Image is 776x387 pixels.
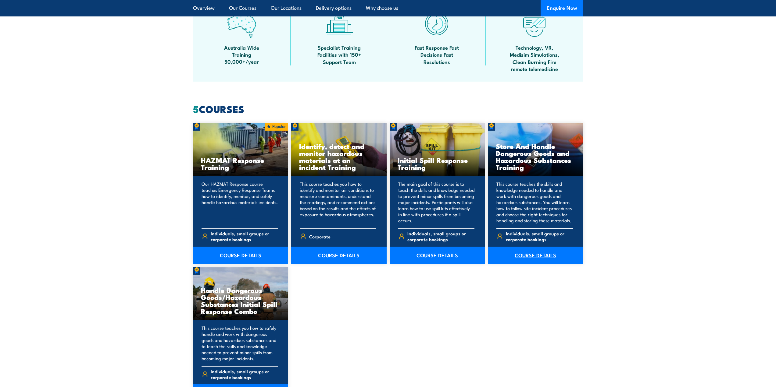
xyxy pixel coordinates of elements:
[520,9,549,38] img: tech-icon
[398,181,475,223] p: The main goal of this course is to teach the skills and knowledge needed to prevent minor spills ...
[496,181,573,223] p: This course teaches the skills and knowledge needed to handle and work with dangerous goods and h...
[193,104,583,113] h2: COURSES
[193,101,199,116] strong: 5
[299,142,379,171] h3: Identify, detect and monitor hazardous materials at an incident Training
[488,247,583,264] a: COURSE DETAILS
[201,287,281,315] h3: Handle Dangerous Goods/Hazardous Substances Initial Spill Response Combo
[407,230,474,242] span: Individuals, small groups or corporate bookings
[309,232,331,241] span: Corporate
[211,368,278,380] span: Individuals, small groups or corporate bookings
[214,44,269,65] span: Australia Wide Training 50,000+/year
[211,230,278,242] span: Individuals, small groups or corporate bookings
[422,9,451,38] img: fast-icon
[227,9,256,38] img: auswide-icon
[506,230,573,242] span: Individuals, small groups or corporate bookings
[409,44,464,65] span: Fast Response Fast Decisions Fast Resolutions
[193,247,288,264] a: COURSE DETAILS
[312,44,367,65] span: Specialist Training Facilities with 150+ Support Team
[390,247,485,264] a: COURSE DETAILS
[325,9,354,38] img: facilities-icon
[291,247,387,264] a: COURSE DETAILS
[398,157,477,171] h3: Initial Spill Response Training
[202,325,278,361] p: This course teaches you how to safely handle and work with dangerous goods and hazardous substanc...
[300,181,376,223] p: This course teaches you how to identify and monitor air conditions to measure contaminants, under...
[202,181,278,223] p: Our HAZMAT Response course teaches Emergency Response Teams how to identify, monitor, and safely ...
[496,142,575,171] h3: Store And Handle Dangerous Goods and Hazardous Substances Training
[201,157,281,171] h3: HAZMAT Response Training
[507,44,562,72] span: Technology, VR, Medisim Simulations, Clean Burning Fire remote telemedicine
